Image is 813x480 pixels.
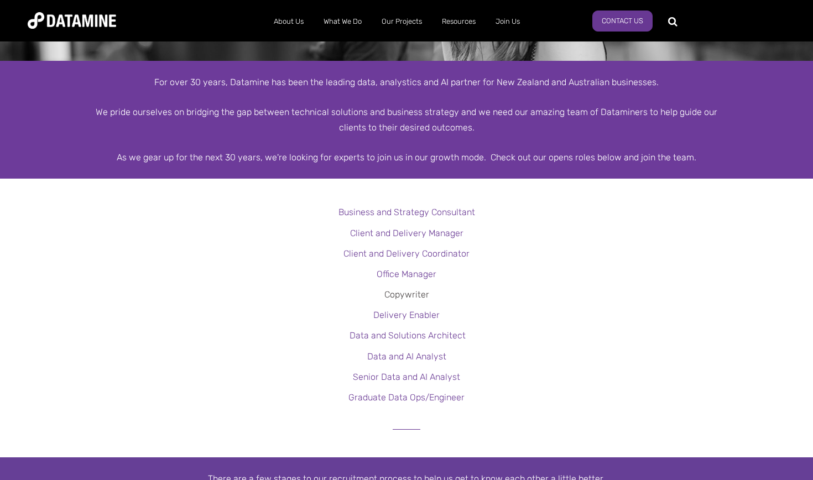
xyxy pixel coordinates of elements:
a: What We Do [314,7,372,36]
div: We pride ourselves on bridging the gap between technical solutions and business strategy and we n... [91,105,722,134]
a: Resources [432,7,486,36]
a: Data and AI Analyst [367,351,446,362]
a: Join Us [486,7,530,36]
a: Delivery Enabler [373,310,440,320]
a: Our Projects [372,7,432,36]
a: Graduate Data Ops/Engineer [348,392,465,403]
a: Office Manager [377,269,436,279]
img: Datamine [28,12,116,29]
a: Senior Data and AI Analyst [353,372,460,382]
a: About Us [264,7,314,36]
a: Client and Delivery Coordinator [343,248,470,259]
a: Copywriter [384,289,429,300]
a: Client and Delivery Manager [350,228,463,238]
div: For over 30 years, Datamine has been the leading data, analystics and AI partner for New Zealand ... [91,75,722,90]
a: Data and Solutions Architect [350,330,466,341]
a: Contact Us [592,11,653,32]
div: As we gear up for the next 30 years, we're looking for experts to join us in our growth mode. Che... [91,150,722,165]
a: Business and Strategy Consultant [338,207,475,217]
